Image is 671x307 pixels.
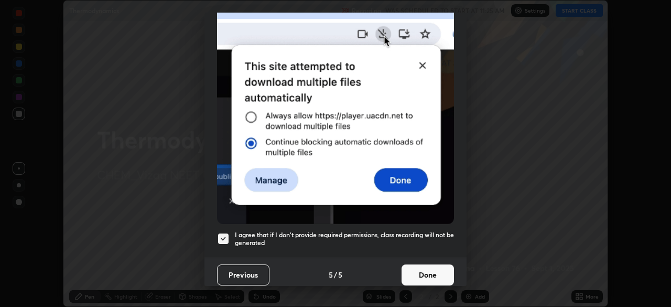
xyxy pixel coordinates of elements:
h5: I agree that if I don't provide required permissions, class recording will not be generated [235,231,454,247]
button: Previous [217,264,269,285]
h4: 5 [338,269,342,280]
h4: 5 [329,269,333,280]
button: Done [402,264,454,285]
h4: / [334,269,337,280]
